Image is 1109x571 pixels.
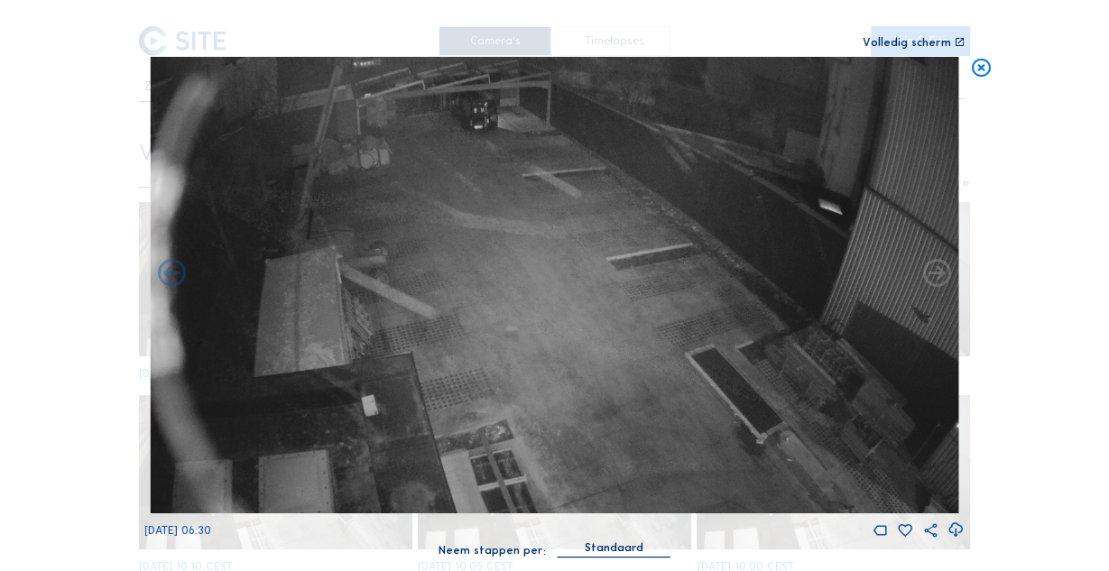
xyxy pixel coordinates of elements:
[155,257,189,290] i: Forward
[585,539,643,556] div: Standaard
[863,37,951,48] div: Volledig scherm
[557,539,670,556] div: Standaard
[144,523,211,537] span: [DATE] 06:30
[920,257,954,290] i: Back
[439,545,546,556] div: Neem stappen per:
[151,57,959,513] img: Image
